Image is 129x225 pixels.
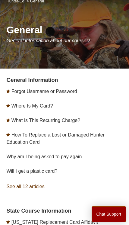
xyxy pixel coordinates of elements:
[11,103,53,108] a: Where Is My Card?
[6,23,122,37] h1: General
[6,220,10,224] svg: Promoted article
[6,133,10,137] svg: Promoted article
[6,89,10,93] svg: Promoted article
[6,154,82,159] a: Why am I being asked to pay again
[6,169,57,174] a: Will I get a plastic card?
[6,118,10,122] svg: Promoted article
[6,132,105,145] a: How To Replace a Lost or Damaged Hunter Education Card
[6,77,58,83] a: General Information
[6,104,10,108] svg: Promoted article
[11,89,77,94] a: Forgot Username or Password
[11,118,80,123] a: What Is This Recurring Charge?
[92,206,126,222] button: Chat Support
[6,178,122,195] a: See all 12 articles
[6,208,71,214] a: State Course Information
[11,220,98,225] a: [US_STATE] Replacement Card Affidavit
[6,37,122,44] p: General information about our courses!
